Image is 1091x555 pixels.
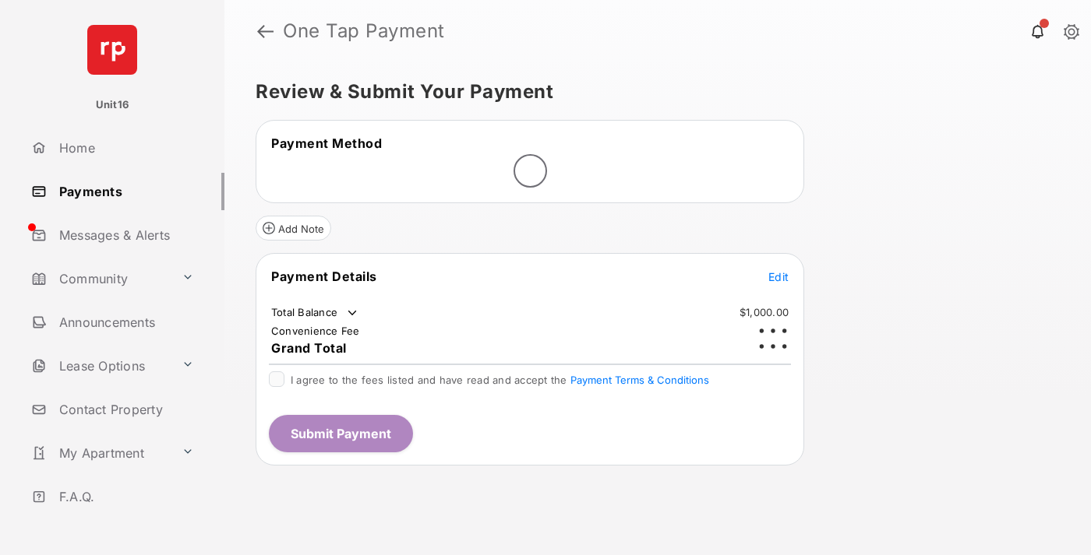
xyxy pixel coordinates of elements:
[25,216,224,254] a: Messages & Alerts
[96,97,129,113] p: Unit16
[768,270,789,283] span: Edit
[25,304,224,341] a: Announcements
[291,374,709,386] span: I agree to the fees listed and have read and accept the
[25,260,175,297] a: Community
[271,135,382,151] span: Payment Method
[25,434,175,472] a: My Apartment
[270,305,360,321] td: Total Balance
[25,347,175,385] a: Lease Options
[768,269,789,284] button: Edit
[87,25,137,75] img: svg+xml;base64,PHN2ZyB4bWxucz0iaHR0cDovL3d3dy53My5vcmcvMjAwMC9zdmciIHdpZHRoPSI2NCIgaGVpZ2h0PSI2NC...
[25,478,224,515] a: F.A.Q.
[271,269,377,284] span: Payment Details
[25,129,224,167] a: Home
[25,173,224,210] a: Payments
[739,305,789,319] td: $1,000.00
[269,415,413,452] button: Submit Payment
[570,374,709,386] button: I agree to the fees listed and have read and accept the
[25,391,224,428] a: Contact Property
[256,83,1047,101] h5: Review & Submit Your Payment
[271,340,347,356] span: Grand Total
[283,22,445,40] strong: One Tap Payment
[256,216,331,241] button: Add Note
[270,324,361,338] td: Convenience Fee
